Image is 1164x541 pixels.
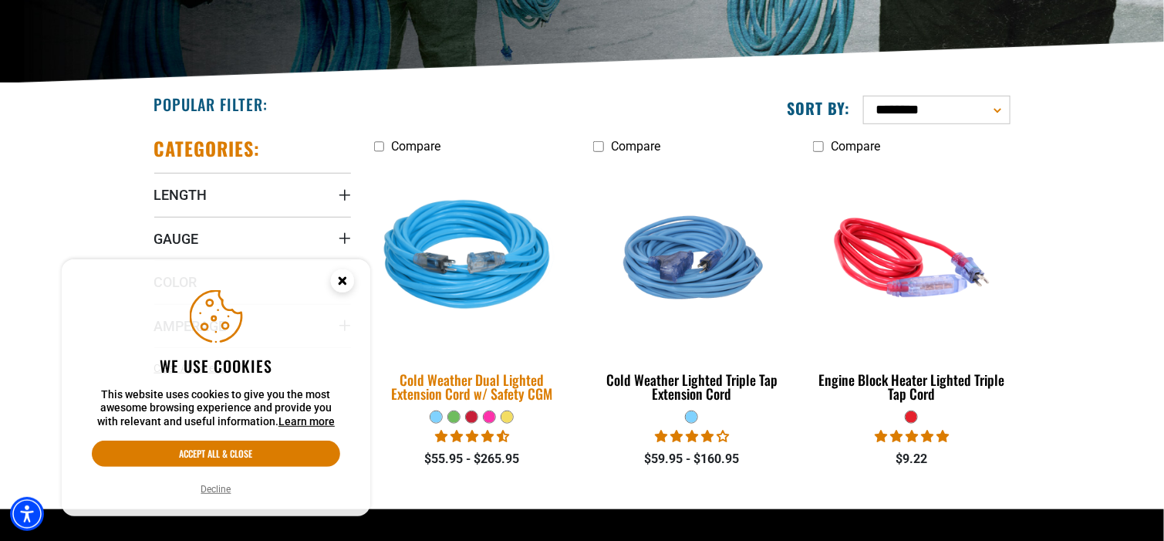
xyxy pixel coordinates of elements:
img: Light Blue [364,159,580,357]
summary: Gauge [154,217,351,260]
div: Engine Block Heater Lighted Triple Tap Cord [813,373,1010,401]
a: red Engine Block Heater Lighted Triple Tap Cord [813,161,1010,410]
h2: Categories: [154,137,261,161]
h2: Popular Filter: [154,94,268,114]
span: 4.18 stars [655,429,729,444]
p: This website uses cookies to give you the most awesome browsing experience and provide you with r... [92,388,340,429]
div: Cold Weather Dual Lighted Extension Cord w/ Safety CGM [374,373,571,401]
a: This website uses cookies to give you the most awesome browsing experience and provide you with r... [278,415,335,428]
div: $55.95 - $265.95 [374,450,571,468]
div: $59.95 - $160.95 [593,450,790,468]
summary: Length [154,173,351,216]
a: Light Blue Cold Weather Dual Lighted Extension Cord w/ Safety CGM [374,161,571,410]
span: Compare [611,139,660,154]
span: Compare [831,139,880,154]
label: Sort by: [788,98,851,118]
h2: We use cookies [92,356,340,376]
div: Accessibility Menu [10,497,44,531]
img: red [815,169,1009,347]
span: 5.00 stars [875,429,949,444]
button: Close this option [315,259,370,307]
span: Compare [391,139,440,154]
button: Decline [197,482,236,497]
aside: Cookie Consent [62,259,370,517]
span: Gauge [154,230,199,248]
img: Light Blue [595,169,789,347]
button: Accept all & close [92,441,340,467]
div: $9.22 [813,450,1010,468]
span: 4.61 stars [435,429,509,444]
span: Length [154,186,207,204]
a: Light Blue Cold Weather Lighted Triple Tap Extension Cord [593,161,790,410]
div: Cold Weather Lighted Triple Tap Extension Cord [593,373,790,401]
